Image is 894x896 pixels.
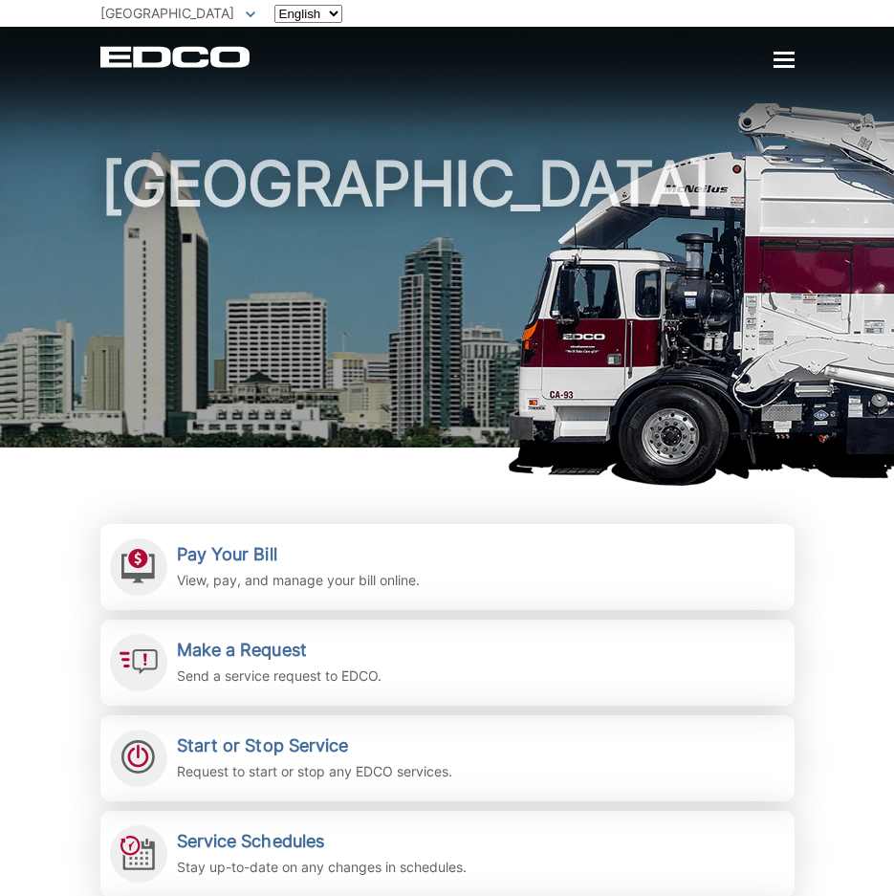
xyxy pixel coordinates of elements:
a: Make a Request Send a service request to EDCO. [100,620,795,706]
h2: Pay Your Bill [177,544,420,565]
h2: Start or Stop Service [177,735,452,756]
p: Send a service request to EDCO. [177,666,382,687]
p: Stay up-to-date on any changes in schedules. [177,857,467,878]
p: View, pay, and manage your bill online. [177,570,420,591]
h1: [GEOGRAPHIC_DATA] [100,153,795,456]
p: Request to start or stop any EDCO services. [177,761,452,782]
span: [GEOGRAPHIC_DATA] [100,5,234,21]
a: Pay Your Bill View, pay, and manage your bill online. [100,524,795,610]
h2: Make a Request [177,640,382,661]
h2: Service Schedules [177,831,467,852]
a: EDCD logo. Return to the homepage. [100,46,252,68]
select: Select a language [274,5,342,23]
